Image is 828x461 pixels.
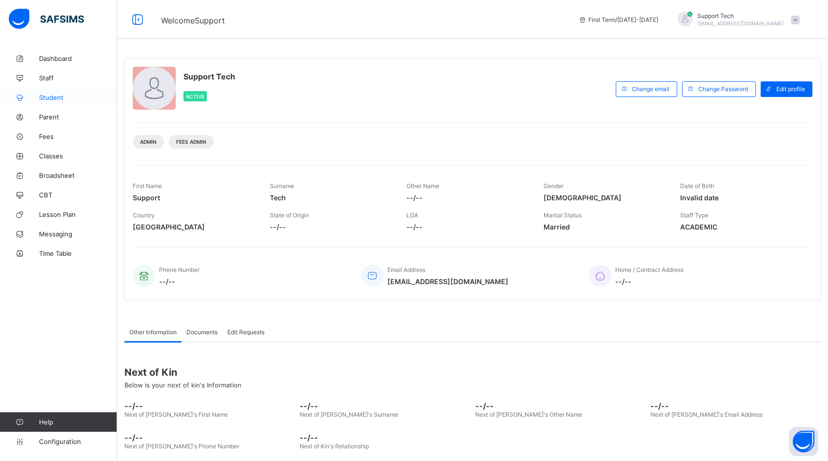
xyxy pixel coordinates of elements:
span: --/-- [475,401,646,411]
span: Staff [39,74,117,82]
span: Date of Birth [680,182,714,190]
span: [EMAIL_ADDRESS][DOMAIN_NAME] [387,277,508,286]
span: Next of [PERSON_NAME]'s Email Address [650,411,763,418]
span: Surname [270,182,294,190]
span: --/-- [615,277,684,286]
span: Gender [544,182,564,190]
div: SupportTech [668,12,805,28]
span: Support [133,193,255,202]
span: Classes [39,152,117,160]
span: Change email [632,85,669,93]
span: Email Address [387,266,425,273]
span: Student [39,94,117,101]
span: Welcome Support [161,16,225,25]
span: --/-- [124,433,295,442]
span: Broadsheet [39,172,117,179]
span: [GEOGRAPHIC_DATA] [133,223,255,231]
span: Edit profile [776,85,805,93]
span: Fees [39,133,117,140]
span: Next of [PERSON_NAME]'s First Name [124,411,228,418]
span: LGA [406,211,418,219]
span: Marital Status [544,211,582,219]
span: Next of Kin [124,366,821,378]
span: State of Origin [270,211,309,219]
span: Next of [PERSON_NAME]'s Phone Number [124,442,239,450]
span: Help [39,418,117,426]
button: Open asap [789,427,818,456]
span: Support Tech [697,12,784,19]
span: Support Tech [183,72,235,81]
span: Documents [186,328,218,336]
span: Next of Kin's Relationship [300,442,369,450]
span: Staff Type [680,211,708,219]
span: --/-- [300,433,470,442]
span: Married [544,223,666,231]
span: Invalid date [680,193,803,202]
span: Other Name [406,182,439,190]
span: --/-- [406,193,529,202]
span: Configuration [39,438,117,445]
span: Time Table [39,250,117,257]
span: Admin [140,139,157,145]
span: Fees Admin [176,139,206,145]
span: Dashboard [39,55,117,62]
span: Active [186,94,204,99]
span: [DEMOGRAPHIC_DATA] [544,193,666,202]
span: Change Password [698,85,748,93]
span: --/-- [300,401,470,411]
span: Other Information [129,328,177,336]
span: Home / Contract Address [615,266,684,273]
span: Parent [39,113,117,121]
span: [EMAIL_ADDRESS][DOMAIN_NAME] [697,20,784,26]
span: --/-- [270,223,392,231]
span: First Name [133,182,162,190]
span: CBT [39,191,117,199]
span: Messaging [39,230,117,238]
span: ACADEMIC [680,223,803,231]
span: Edit Requests [227,328,264,336]
span: session/term information [579,16,658,23]
span: Below is your next of kin's Information [124,381,242,389]
span: Lesson Plan [39,211,117,218]
span: --/-- [124,401,295,411]
span: Tech [270,193,392,202]
span: Country [133,211,155,219]
span: Next of [PERSON_NAME]'s Surname [300,411,398,418]
span: Next of [PERSON_NAME]'s Other Name [475,411,582,418]
img: safsims [9,9,84,29]
span: --/-- [650,401,821,411]
span: --/-- [159,277,200,286]
span: Phone Number [159,266,200,273]
span: --/-- [406,223,529,231]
